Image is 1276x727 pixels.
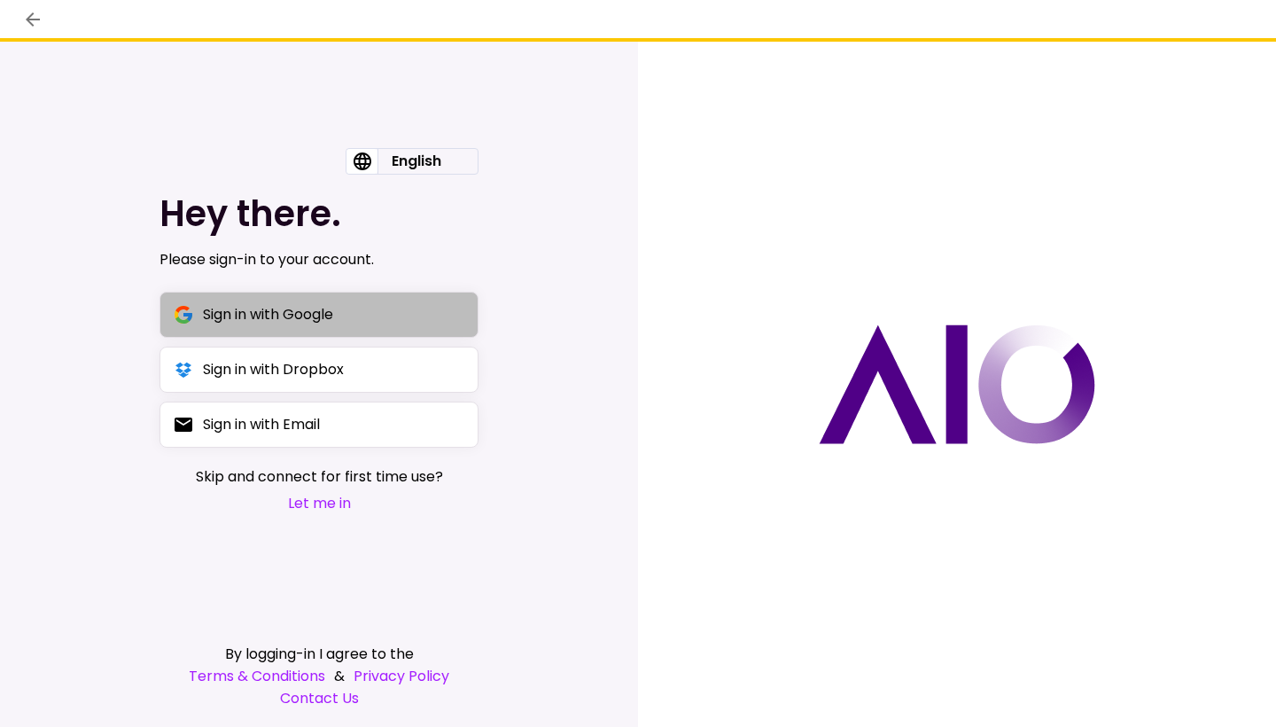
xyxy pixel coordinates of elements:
[203,358,344,380] div: Sign in with Dropbox
[18,4,48,35] button: back
[203,413,320,435] div: Sign in with Email
[159,665,478,687] div: &
[159,292,478,338] button: Sign in with Google
[354,665,449,687] a: Privacy Policy
[189,665,325,687] a: Terms & Conditions
[203,303,333,325] div: Sign in with Google
[159,249,478,270] div: Please sign-in to your account.
[196,492,443,514] button: Let me in
[377,149,455,174] div: English
[159,687,478,709] a: Contact Us
[819,324,1095,444] img: AIO logo
[159,643,478,665] div: By logging-in I agree to the
[196,465,443,488] span: Skip and connect for first time use?
[159,192,478,235] h1: Hey there.
[159,347,478,393] button: Sign in with Dropbox
[159,402,478,448] button: Sign in with Email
